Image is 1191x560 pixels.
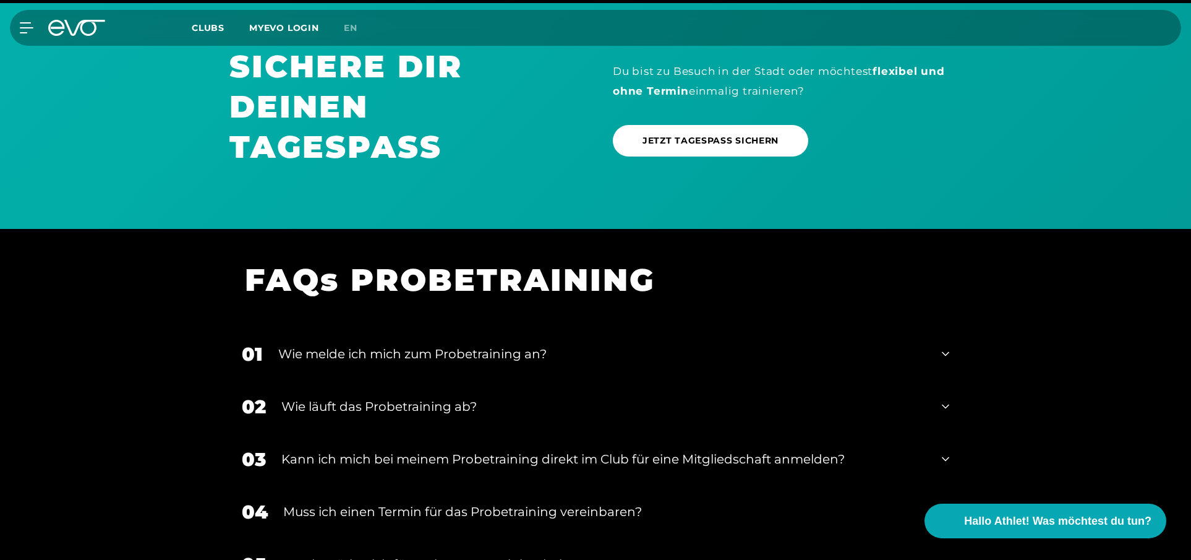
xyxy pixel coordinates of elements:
[229,46,578,167] h1: SICHERE DIR DEINEN TAGESPASS
[278,345,926,363] div: Wie melde ich mich zum Probetraining an?
[924,504,1166,538] button: Hallo Athlet! Was möchtest du tun?
[344,22,357,33] span: en
[281,397,926,416] div: Wie läuft das Probetraining ab?
[242,393,266,421] div: 02
[192,22,249,33] a: Clubs
[613,61,962,101] div: Du bist zu Besuch in der Stadt oder möchtest einmalig trainieren?
[281,450,926,468] div: Kann ich mich bei meinem Probetraining direkt im Club für eine Mitgliedschaft anmelden?
[344,21,372,35] a: en
[242,498,268,526] div: 04
[283,502,926,521] div: Muss ich einen Termin für das Probetraining vereinbaren?
[242,446,266,473] div: 03
[249,22,319,33] a: MYEVO LOGIN
[242,340,263,368] div: 01
[613,125,808,157] a: JETZT TAGESPASS SICHERN
[245,260,931,300] h1: FAQs PROBETRAINING
[192,22,224,33] span: Clubs
[642,134,779,147] span: JETZT TAGESPASS SICHERN
[964,513,1151,530] span: Hallo Athlet! Was möchtest du tun?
